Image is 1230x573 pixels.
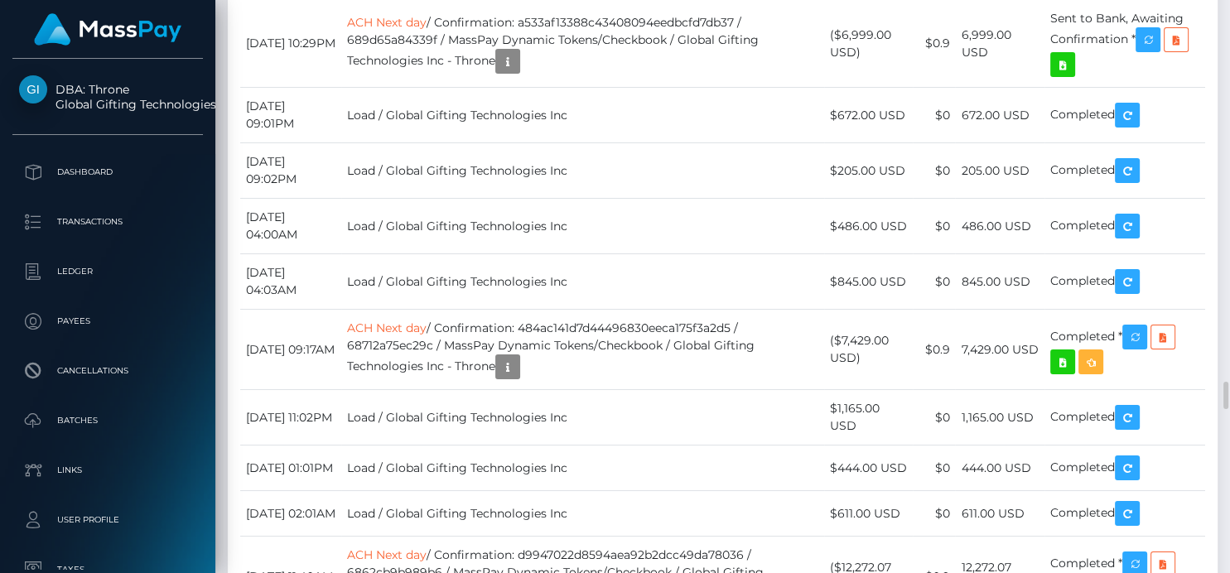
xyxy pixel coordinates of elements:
[240,445,341,491] td: [DATE] 01:01PM
[913,143,955,199] td: $0
[824,491,914,537] td: $611.00 USD
[12,152,203,193] a: Dashboard
[12,350,203,392] a: Cancellations
[12,251,203,292] a: Ledger
[347,320,427,335] a: ACH Next day
[1044,254,1205,310] td: Completed
[347,15,427,30] a: ACH Next day
[955,445,1044,491] td: 444.00 USD
[1044,390,1205,445] td: Completed
[19,309,196,334] p: Payees
[955,199,1044,254] td: 486.00 USD
[824,199,914,254] td: $486.00 USD
[240,88,341,143] td: [DATE] 09:01PM
[341,143,823,199] td: Load / Global Gifting Technologies Inc
[955,88,1044,143] td: 672.00 USD
[12,301,203,342] a: Payees
[1044,88,1205,143] td: Completed
[341,445,823,491] td: Load / Global Gifting Technologies Inc
[19,160,196,185] p: Dashboard
[913,88,955,143] td: $0
[1044,199,1205,254] td: Completed
[913,310,955,390] td: $0.9
[824,310,914,390] td: ($7,429.00 USD)
[34,13,181,46] img: MassPay Logo
[12,400,203,441] a: Batches
[240,310,341,390] td: [DATE] 09:17AM
[240,199,341,254] td: [DATE] 04:00AM
[347,547,427,562] a: ACH Next day
[240,143,341,199] td: [DATE] 09:02PM
[955,491,1044,537] td: 611.00 USD
[824,254,914,310] td: $845.00 USD
[913,445,955,491] td: $0
[19,209,196,234] p: Transactions
[1044,445,1205,491] td: Completed
[12,499,203,541] a: User Profile
[824,88,914,143] td: $672.00 USD
[19,508,196,532] p: User Profile
[824,390,914,445] td: $1,165.00 USD
[341,88,823,143] td: Load / Global Gifting Technologies Inc
[19,359,196,383] p: Cancellations
[1044,143,1205,199] td: Completed
[19,458,196,483] p: Links
[824,445,914,491] td: $444.00 USD
[12,82,203,112] span: DBA: Throne Global Gifting Technologies Inc
[19,408,196,433] p: Batches
[240,390,341,445] td: [DATE] 11:02PM
[240,254,341,310] td: [DATE] 04:03AM
[12,450,203,491] a: Links
[240,491,341,537] td: [DATE] 02:01AM
[1044,491,1205,537] td: Completed
[341,491,823,537] td: Load / Global Gifting Technologies Inc
[955,390,1044,445] td: 1,165.00 USD
[12,201,203,243] a: Transactions
[341,254,823,310] td: Load / Global Gifting Technologies Inc
[955,143,1044,199] td: 205.00 USD
[341,390,823,445] td: Load / Global Gifting Technologies Inc
[913,390,955,445] td: $0
[913,254,955,310] td: $0
[341,199,823,254] td: Load / Global Gifting Technologies Inc
[913,199,955,254] td: $0
[913,491,955,537] td: $0
[824,143,914,199] td: $205.00 USD
[1044,310,1205,390] td: Completed *
[955,310,1044,390] td: 7,429.00 USD
[341,310,823,390] td: / Confirmation: 484ac141d7d44496830eeca175f3a2d5 / 68712a75ec29c / MassPay Dynamic Tokens/Checkbo...
[19,259,196,284] p: Ledger
[19,75,47,104] img: Global Gifting Technologies Inc
[955,254,1044,310] td: 845.00 USD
